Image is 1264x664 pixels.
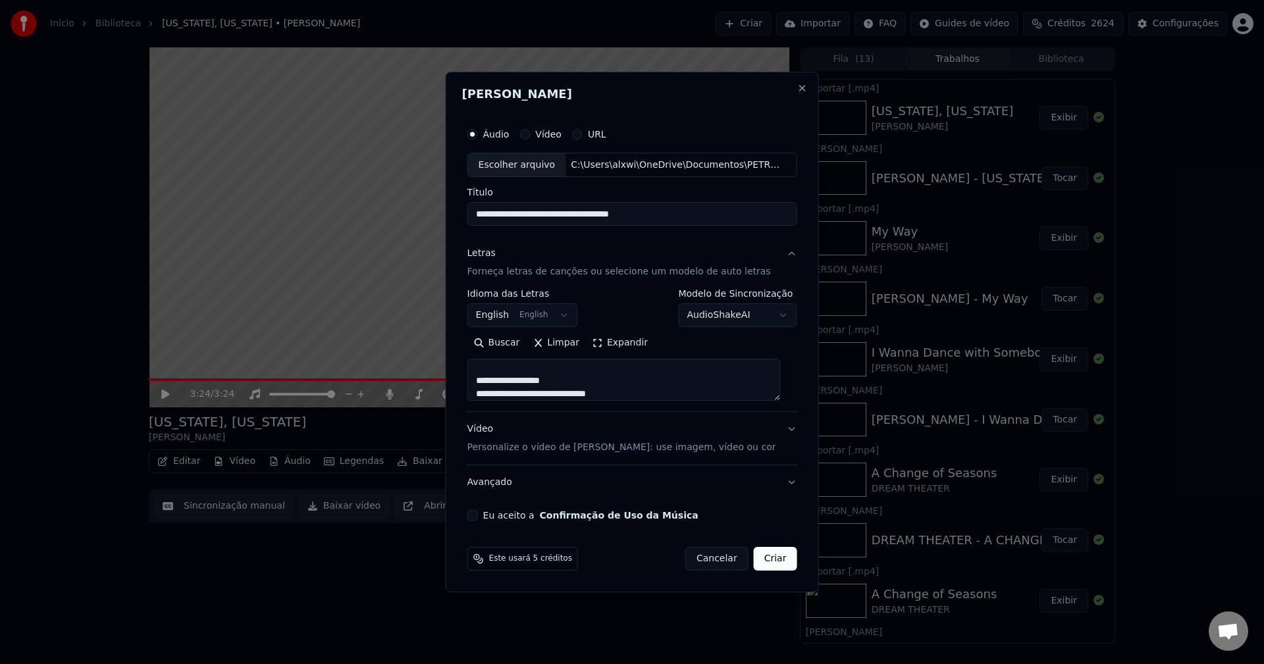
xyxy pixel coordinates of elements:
[685,547,749,571] button: Cancelar
[754,547,797,571] button: Criar
[467,441,776,454] p: Personalize o vídeo de [PERSON_NAME]: use imagem, vídeo ou cor
[467,237,797,290] button: LetrasForneça letras de canções ou selecione um modelo de auto letras
[483,130,510,139] label: Áudio
[588,130,606,139] label: URL
[540,511,698,520] button: Eu aceito a
[678,290,797,299] label: Modelo de Sincronização
[489,553,572,564] span: Este usará 5 créditos
[526,333,586,354] button: Limpar
[467,247,496,261] div: Letras
[467,266,771,279] p: Forneça letras de canções ou selecione um modelo de auto letras
[467,188,797,197] label: Título
[566,159,789,172] div: C:\Users\alxwi\OneDrive\Documentos\PETROPOLIS\KARAOKE_ESPECIAL\[PERSON_NAME] - I will always love...
[467,423,776,455] div: Vídeo
[467,465,797,499] button: Avançado
[468,153,566,177] div: Escolher arquivo
[586,333,654,354] button: Expandir
[467,413,797,465] button: VídeoPersonalize o vídeo de [PERSON_NAME]: use imagem, vídeo ou cor
[535,130,562,139] label: Vídeo
[467,290,578,299] label: Idioma das Letras
[483,511,698,520] label: Eu aceito a
[467,333,527,354] button: Buscar
[462,88,803,100] h2: [PERSON_NAME]
[467,290,797,412] div: LetrasForneça letras de canções ou selecione um modelo de auto letras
